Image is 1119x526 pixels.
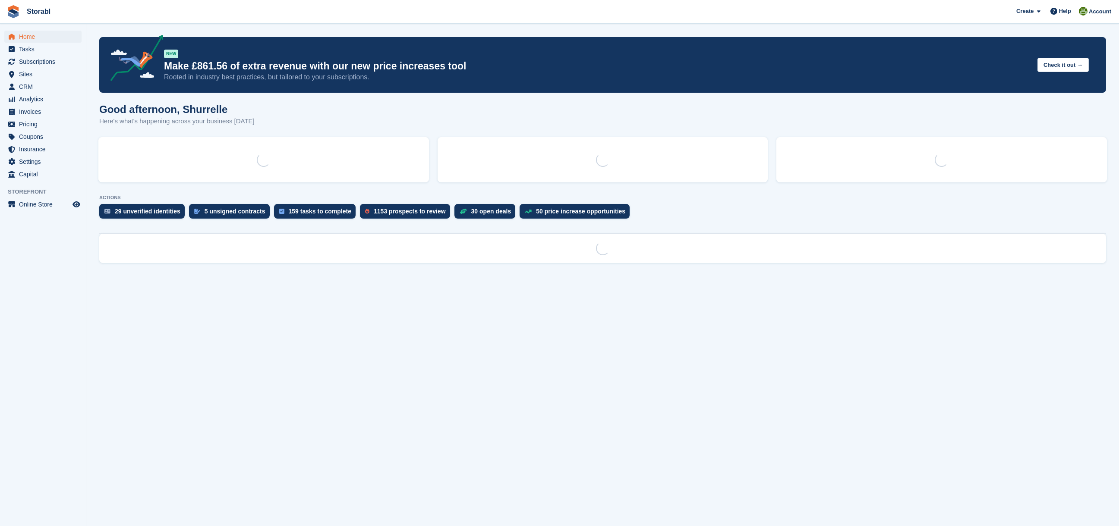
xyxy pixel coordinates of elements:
img: price_increase_opportunities-93ffe204e8149a01c8c9dc8f82e8f89637d9d84a8eef4429ea346261dce0b2c0.svg [525,210,532,213]
img: prospect-51fa495bee0391a8d652442698ab0144808aea92771e9ea1ae160a38d050c398.svg [365,209,369,214]
span: CRM [19,81,71,93]
a: menu [4,31,82,43]
span: Home [19,31,71,43]
img: price-adjustments-announcement-icon-8257ccfd72463d97f412b2fc003d46551f7dbcb40ab6d574587a9cd5c0d94... [103,35,164,84]
span: Sites [19,68,71,80]
button: Check it out → [1037,58,1089,72]
a: menu [4,156,82,168]
div: 30 open deals [471,208,511,215]
img: deal-1b604bf984904fb50ccaf53a9ad4b4a5d6e5aea283cecdc64d6e3604feb123c2.svg [460,208,467,214]
a: menu [4,106,82,118]
h1: Good afternoon, Shurrelle [99,103,255,115]
img: task-75834270c22a3079a89374b754ae025e5fb1db73e45f91037f5363f120a921f8.svg [279,209,284,214]
span: Create [1016,7,1034,16]
a: menu [4,81,82,93]
a: menu [4,198,82,210]
span: Coupons [19,131,71,143]
span: Analytics [19,93,71,105]
a: menu [4,143,82,155]
div: 50 price increase opportunities [536,208,625,215]
a: Storabl [23,4,54,19]
a: menu [4,43,82,55]
a: 50 price increase opportunities [520,204,634,223]
img: stora-icon-8386f47178a22dfd0bd8f6a31ec36ba5ce8667c1dd55bd0f319d3a0aa187defe.svg [7,5,20,18]
img: Shurrelle Harrington [1079,7,1087,16]
span: Pricing [19,118,71,130]
div: 159 tasks to complete [289,208,352,215]
span: Online Store [19,198,71,210]
a: menu [4,131,82,143]
a: 1153 prospects to review [360,204,454,223]
a: 30 open deals [454,204,520,223]
p: ACTIONS [99,195,1106,200]
p: Make £861.56 of extra revenue with our new price increases tool [164,60,1031,72]
a: 29 unverified identities [99,204,189,223]
a: 5 unsigned contracts [189,204,274,223]
div: 1153 prospects to review [374,208,446,215]
img: verify_identity-adf6edd0f0f0b5bbfe63781bf79b02c33cf7c696d77639b501bdc392416b5a36.svg [104,209,110,214]
span: Insurance [19,143,71,155]
span: Account [1089,7,1111,16]
p: Here's what's happening across your business [DATE] [99,116,255,126]
p: Rooted in industry best practices, but tailored to your subscriptions. [164,72,1031,82]
a: menu [4,168,82,180]
span: Tasks [19,43,71,55]
span: Subscriptions [19,56,71,68]
img: contract_signature_icon-13c848040528278c33f63329250d36e43548de30e8caae1d1a13099fd9432cc5.svg [194,209,200,214]
span: Invoices [19,106,71,118]
a: menu [4,118,82,130]
span: Storefront [8,188,86,196]
div: NEW [164,50,178,58]
a: 159 tasks to complete [274,204,360,223]
span: Settings [19,156,71,168]
a: menu [4,56,82,68]
a: menu [4,68,82,80]
div: 5 unsigned contracts [205,208,265,215]
a: Preview store [71,199,82,210]
div: 29 unverified identities [115,208,180,215]
span: Help [1059,7,1071,16]
span: Capital [19,168,71,180]
a: menu [4,93,82,105]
